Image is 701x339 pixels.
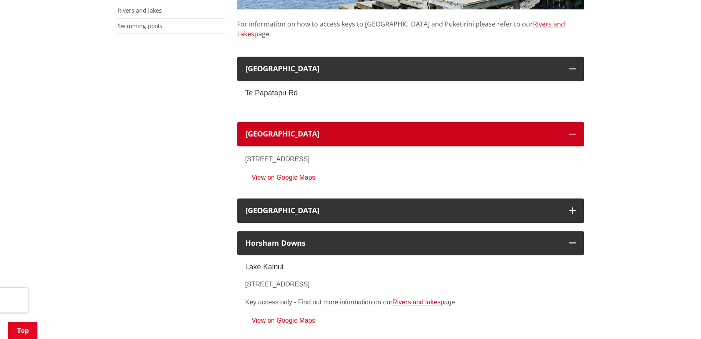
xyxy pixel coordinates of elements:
a: Swimming pools [118,22,162,30]
button: Horsham Downs [237,231,584,255]
h4: Te Papatapu Rd [245,89,576,97]
button: [GEOGRAPHIC_DATA] [237,122,584,146]
h3: [GEOGRAPHIC_DATA] [245,130,561,138]
iframe: Messenger Launcher [664,305,693,334]
p: Key access only - Find out more information on our page. [245,297,576,307]
p: For information on how to access keys to [GEOGRAPHIC_DATA] and Puketirini please refer to our page. [237,9,584,48]
a: View on Google Maps [245,317,315,324]
h3: [GEOGRAPHIC_DATA] [245,207,561,215]
button: [GEOGRAPHIC_DATA] [237,198,584,223]
a: Rivers and lakes [392,299,440,306]
p: [STREET_ADDRESS] [245,154,576,164]
h3: [GEOGRAPHIC_DATA] [245,65,561,73]
button: [GEOGRAPHIC_DATA] [237,57,584,81]
h4: Lake Kainui [245,263,576,271]
h3: Horsham Downs [245,239,561,247]
a: View on Google Maps [245,174,315,181]
p: [STREET_ADDRESS] [245,280,576,289]
a: Rivers and lakes [118,7,162,14]
a: Top [8,322,37,339]
a: Rivers and Lakes [237,20,565,38]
